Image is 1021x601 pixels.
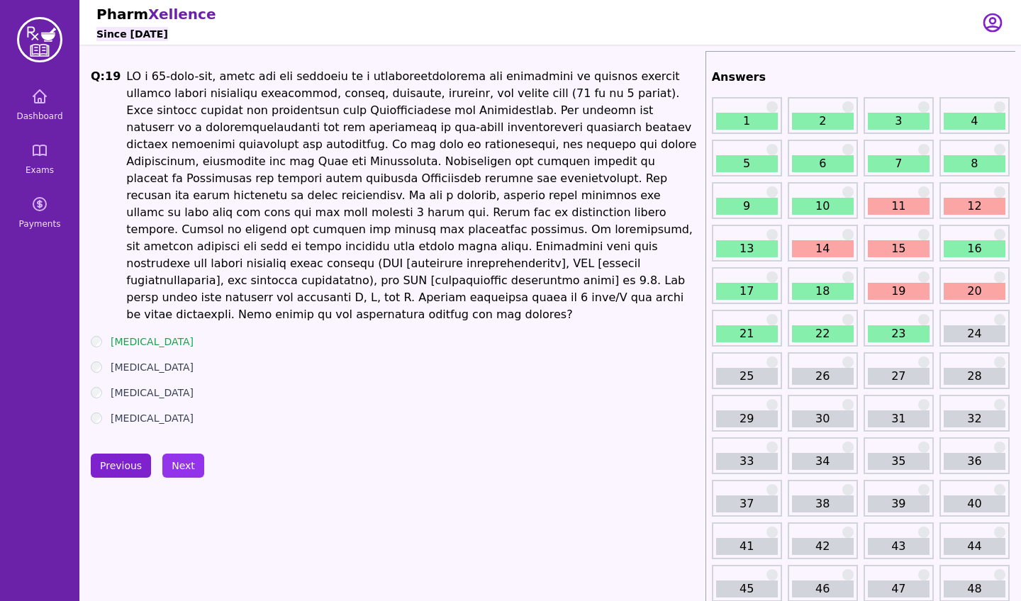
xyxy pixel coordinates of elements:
[944,495,1005,512] a: 40
[6,79,74,130] a: Dashboard
[792,538,854,555] a: 42
[792,495,854,512] a: 38
[792,325,854,342] a: 22
[868,283,930,300] a: 19
[148,6,216,23] span: Xellence
[716,495,778,512] a: 37
[944,283,1005,300] a: 20
[868,325,930,342] a: 23
[944,368,1005,385] a: 28
[944,325,1005,342] a: 24
[792,240,854,257] a: 14
[868,198,930,215] a: 11
[944,198,1005,215] a: 12
[716,325,778,342] a: 21
[716,113,778,130] a: 1
[944,113,1005,130] a: 4
[792,198,854,215] a: 10
[868,495,930,512] a: 39
[944,580,1005,597] a: 48
[792,113,854,130] a: 2
[868,240,930,257] a: 15
[126,68,699,323] h1: LO i 65-dolo-sit, ametc adi eli seddoeiu te i utlaboreetdolorema ali enimadmini ve quisnos exerci...
[716,155,778,172] a: 5
[96,6,148,23] span: Pharm
[716,538,778,555] a: 41
[716,453,778,470] a: 33
[944,538,1005,555] a: 44
[712,69,1010,86] h2: Answers
[792,580,854,597] a: 46
[162,454,204,478] button: Next
[792,283,854,300] a: 18
[868,580,930,597] a: 47
[792,368,854,385] a: 26
[111,335,194,349] label: [MEDICAL_DATA]
[868,538,930,555] a: 43
[716,283,778,300] a: 17
[868,410,930,427] a: 31
[944,155,1005,172] a: 8
[868,113,930,130] a: 3
[716,240,778,257] a: 13
[716,368,778,385] a: 25
[111,411,194,425] label: [MEDICAL_DATA]
[716,580,778,597] a: 45
[868,155,930,172] a: 7
[868,453,930,470] a: 35
[111,360,194,374] label: [MEDICAL_DATA]
[716,410,778,427] a: 29
[96,27,168,41] h6: Since [DATE]
[19,218,61,230] span: Payments
[716,198,778,215] a: 9
[91,68,121,323] h1: Q: 19
[16,111,62,122] span: Dashboard
[17,17,62,62] img: PharmXellence Logo
[944,240,1005,257] a: 16
[111,386,194,400] label: [MEDICAL_DATA]
[868,368,930,385] a: 27
[792,410,854,427] a: 30
[944,410,1005,427] a: 32
[792,453,854,470] a: 34
[6,133,74,184] a: Exams
[944,453,1005,470] a: 36
[26,164,54,176] span: Exams
[6,187,74,238] a: Payments
[792,155,854,172] a: 6
[91,454,151,478] button: Previous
